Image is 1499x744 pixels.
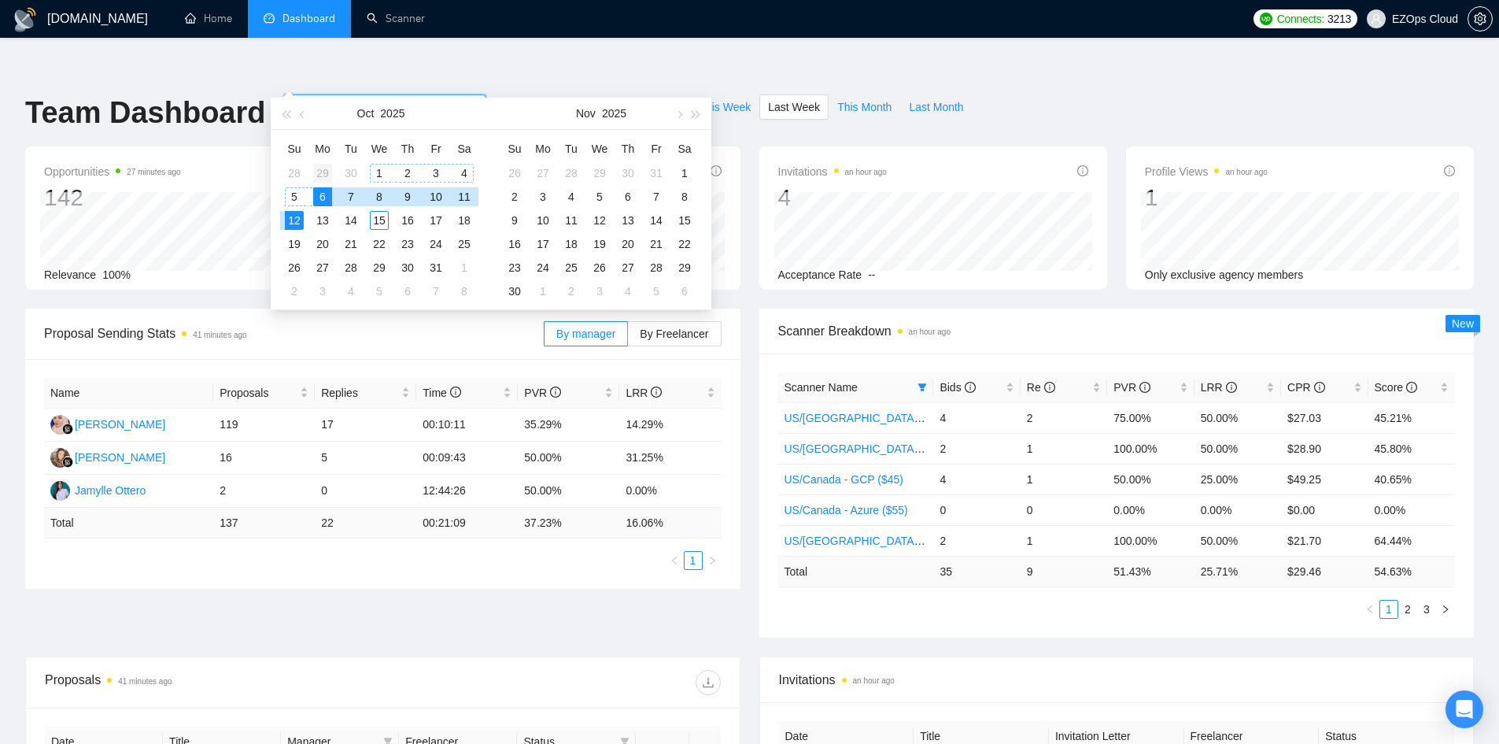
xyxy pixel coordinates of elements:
[590,258,609,277] div: 26
[699,98,751,116] span: This Week
[1468,13,1493,25] a: setting
[590,187,609,206] div: 5
[557,232,585,256] td: 2025-11-18
[500,185,529,209] td: 2025-11-02
[505,164,524,183] div: 26
[342,235,360,254] div: 21
[44,324,544,343] span: Proposal Sending Stats
[308,256,337,279] td: 2025-10-27
[455,187,474,206] div: 11
[426,235,445,254] div: 24
[642,256,670,279] td: 2025-11-28
[313,282,332,301] div: 3
[670,185,699,209] td: 2025-11-08
[1398,600,1417,619] li: 2
[1445,690,1483,728] div: Open Intercom Messenger
[282,12,335,25] span: Dashboard
[308,232,337,256] td: 2025-10-20
[670,232,699,256] td: 2025-11-22
[500,232,529,256] td: 2025-11-16
[675,164,694,183] div: 1
[365,185,393,209] td: 2025-10-08
[1107,402,1194,433] td: 75.00%
[455,258,474,277] div: 1
[1436,600,1455,619] li: Next Page
[778,268,862,281] span: Acceptance Rate
[675,258,694,277] div: 29
[614,209,642,232] td: 2025-11-13
[313,235,332,254] div: 20
[1399,601,1416,618] a: 2
[398,282,417,301] div: 6
[1145,183,1268,213] div: 1
[422,209,450,232] td: 2025-10-17
[280,279,308,303] td: 2025-11-02
[370,282,389,301] div: 5
[1452,317,1474,330] span: New
[1468,13,1492,25] span: setting
[524,387,561,399] span: PVR
[505,211,524,230] div: 9
[393,232,422,256] td: 2025-10-23
[626,387,662,399] span: LRR
[455,164,474,183] div: 4
[675,211,694,230] div: 15
[308,279,337,303] td: 2025-11-03
[285,211,304,230] div: 12
[393,161,422,185] td: 2025-10-02
[557,209,585,232] td: 2025-11-11
[450,279,478,303] td: 2025-11-08
[1380,601,1397,618] a: 1
[556,328,615,340] span: By manager
[450,185,478,209] td: 2025-10-11
[280,185,308,209] td: 2025-10-05
[280,136,308,161] th: Su
[690,94,759,120] button: This Week
[285,187,304,206] div: 5
[426,258,445,277] div: 31
[642,209,670,232] td: 2025-11-14
[711,165,722,176] span: info-circle
[618,235,637,254] div: 20
[422,136,450,161] th: Fr
[500,161,529,185] td: 2025-10-26
[1021,402,1107,433] td: 2
[562,235,581,254] div: 18
[426,187,445,206] div: 10
[651,387,662,398] span: info-circle
[1201,381,1237,394] span: LRR
[640,328,708,340] span: By Freelancer
[365,256,393,279] td: 2025-10-29
[759,94,829,120] button: Last Week
[778,183,887,213] div: 4
[534,211,552,230] div: 10
[614,279,642,303] td: 2025-12-04
[313,258,332,277] div: 27
[398,164,417,183] div: 2
[398,211,417,230] div: 16
[337,279,365,303] td: 2025-11-04
[280,232,308,256] td: 2025-10-19
[562,258,581,277] div: 25
[62,424,73,435] img: gigradar-bm.png
[557,136,585,161] th: Tu
[557,161,585,185] td: 2025-10-28
[365,136,393,161] th: We
[398,258,417,277] div: 30
[576,98,596,129] button: Nov
[909,328,951,336] time: an hour ago
[1444,165,1455,176] span: info-circle
[193,331,246,339] time: 41 minutes ago
[829,94,900,120] button: This Month
[313,211,332,230] div: 13
[370,235,389,254] div: 22
[785,381,858,394] span: Scanner Name
[505,187,524,206] div: 2
[707,556,717,565] span: right
[590,235,609,254] div: 19
[778,321,1456,341] span: Scanner Breakdown
[1375,381,1417,394] span: Score
[1194,402,1281,433] td: 50.00%
[529,232,557,256] td: 2025-11-17
[44,378,213,409] th: Name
